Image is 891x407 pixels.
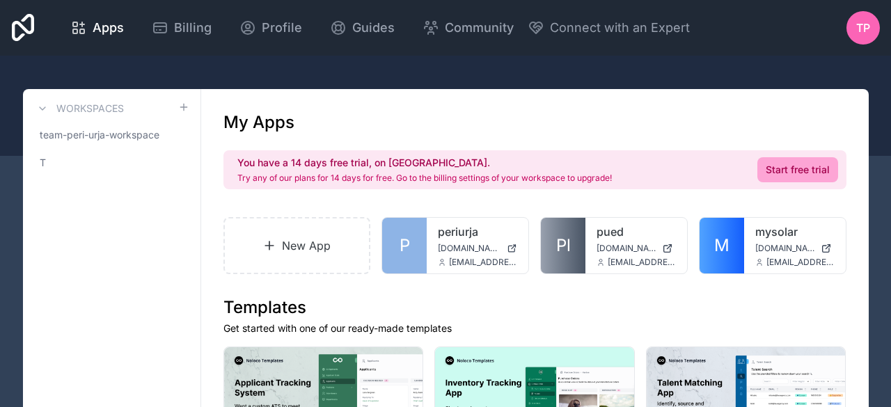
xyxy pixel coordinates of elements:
[438,243,501,254] span: [DOMAIN_NAME]
[228,13,313,43] a: Profile
[757,157,838,182] a: Start free trial
[93,18,124,38] span: Apps
[856,19,870,36] span: TP
[438,243,517,254] a: [DOMAIN_NAME]
[237,173,612,184] p: Try any of our plans for 14 days for free. Go to the billing settings of your workspace to upgrade!
[755,223,835,240] a: mysolar
[34,150,189,175] a: T
[411,13,525,43] a: Community
[597,243,656,254] span: [DOMAIN_NAME]
[34,122,189,147] a: team-peri-urja-workspace
[56,102,124,115] h3: Workspaces
[223,217,371,274] a: New App
[59,13,135,43] a: Apps
[40,156,46,170] span: T
[382,218,427,273] a: P
[223,321,846,335] p: Get started with one of our ready-made templates
[262,18,302,38] span: Profile
[597,243,676,254] a: [DOMAIN_NAME]
[766,257,835,268] span: [EMAIL_ADDRESS][DOMAIN_NAME]
[556,234,571,257] span: Pl
[755,243,815,254] span: [DOMAIN_NAME]
[141,13,223,43] a: Billing
[438,223,517,240] a: periurja
[352,18,395,38] span: Guides
[550,18,690,38] span: Connect with an Expert
[541,218,585,273] a: Pl
[237,156,612,170] h2: You have a 14 days free trial, on [GEOGRAPHIC_DATA].
[714,234,730,257] span: M
[34,100,124,117] a: Workspaces
[445,18,514,38] span: Community
[597,223,676,240] a: pued
[700,218,744,273] a: M
[400,234,410,257] span: P
[608,257,676,268] span: [EMAIL_ADDRESS][DOMAIN_NAME]
[174,18,212,38] span: Billing
[223,111,294,134] h1: My Apps
[40,128,159,142] span: team-peri-urja-workspace
[755,243,835,254] a: [DOMAIN_NAME]
[528,18,690,38] button: Connect with an Expert
[223,296,846,319] h1: Templates
[319,13,406,43] a: Guides
[449,257,517,268] span: [EMAIL_ADDRESS][DOMAIN_NAME]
